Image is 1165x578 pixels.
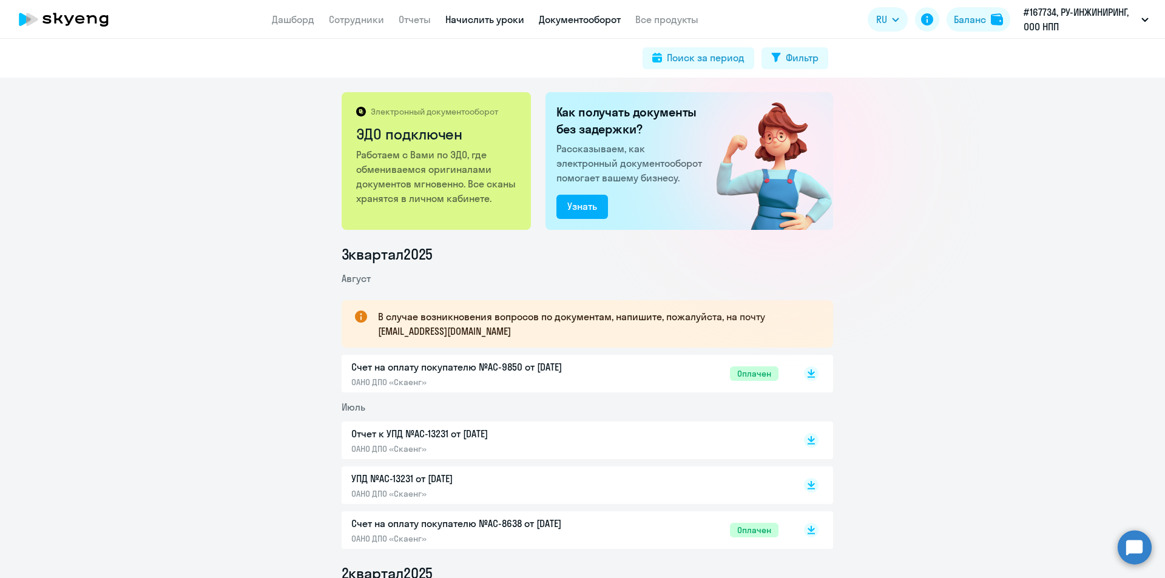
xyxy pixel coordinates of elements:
[351,443,606,454] p: ОАНО ДПО «Скаенг»
[351,471,778,499] a: УПД №AC-13231 от [DATE]ОАНО ДПО «Скаенг»
[351,533,606,544] p: ОАНО ДПО «Скаенг»
[351,516,778,544] a: Счет на оплату покупателю №AC-8638 от [DATE]ОАНО ДПО «Скаенг»Оплачен
[342,272,371,284] span: Август
[351,360,606,374] p: Счет на оплату покупателю №AC-9850 от [DATE]
[643,47,754,69] button: Поиск за период
[954,12,986,27] div: Баланс
[667,50,745,65] div: Поиск за период
[272,13,314,25] a: Дашборд
[351,377,606,388] p: ОАНО ДПО «Скаенг»
[635,13,698,25] a: Все продукты
[351,360,778,388] a: Счет на оплату покупателю №AC-9850 от [DATE]ОАНО ДПО «Скаенг»Оплачен
[556,141,707,185] p: Рассказываем, как электронный документооборот помогает вашему бизнесу.
[356,124,518,144] h2: ЭДО подключен
[556,195,608,219] button: Узнать
[868,7,908,32] button: RU
[1024,5,1136,34] p: #167734, РУ-ИНЖИНИРИНГ, ООО НПП
[399,13,431,25] a: Отчеты
[371,106,498,117] p: Электронный документооборот
[351,516,606,531] p: Счет на оплату покупателю №AC-8638 от [DATE]
[556,104,707,138] h2: Как получать документы без задержки?
[761,47,828,69] button: Фильтр
[697,92,833,230] img: connected
[356,147,518,206] p: Работаем с Вами по ЭДО, где обмениваемся оригиналами документов мгновенно. Все сканы хранятся в л...
[378,309,811,338] p: В случае возникновения вопросов по документам, напишите, пожалуйста, на почту [EMAIL_ADDRESS][DOM...
[730,523,778,537] span: Оплачен
[567,199,597,213] div: Узнать
[786,50,819,65] div: Фильтр
[342,401,365,413] span: Июль
[947,7,1010,32] button: Балансbalance
[351,426,778,454] a: Отчет к УПД №AC-13231 от [DATE]ОАНО ДПО «Скаенг»
[342,244,833,264] li: 3 квартал 2025
[1018,5,1155,34] button: #167734, РУ-ИНЖИНИРИНГ, ООО НПП
[539,13,621,25] a: Документооборот
[730,366,778,381] span: Оплачен
[445,13,524,25] a: Начислить уроки
[876,12,887,27] span: RU
[351,488,606,499] p: ОАНО ДПО «Скаенг»
[991,13,1003,25] img: balance
[329,13,384,25] a: Сотрудники
[351,426,606,441] p: Отчет к УПД №AC-13231 от [DATE]
[351,471,606,486] p: УПД №AC-13231 от [DATE]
